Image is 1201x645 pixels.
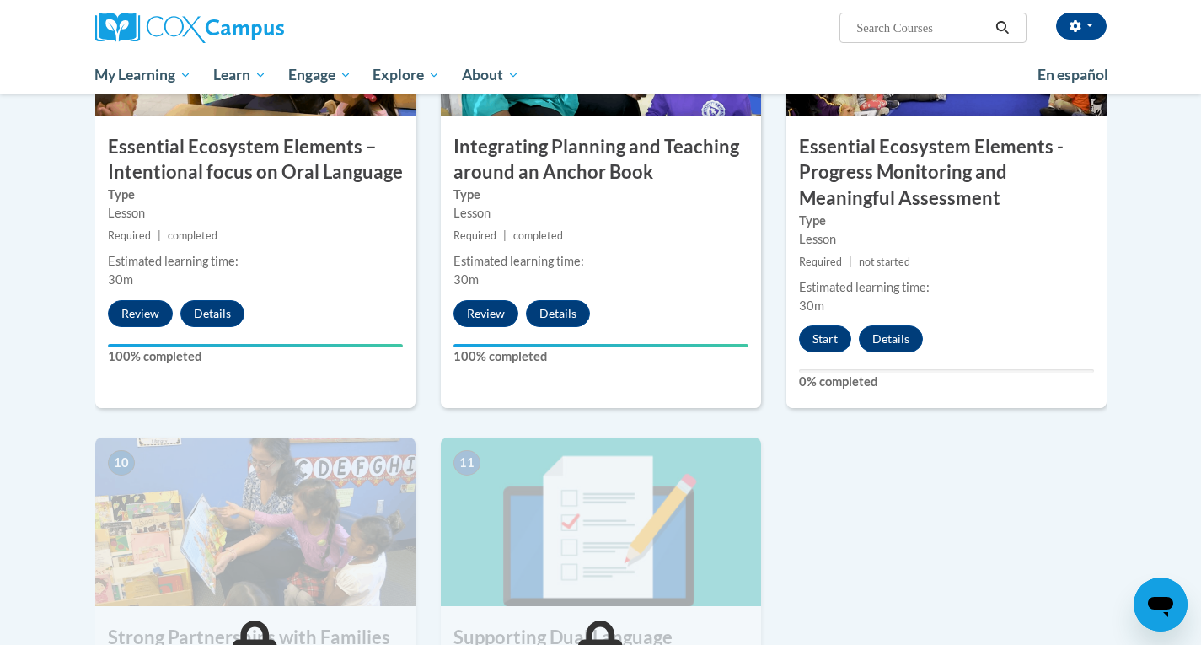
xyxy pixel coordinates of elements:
[288,65,351,85] span: Engage
[799,325,851,352] button: Start
[799,255,842,268] span: Required
[362,56,451,94] a: Explore
[859,255,910,268] span: not started
[453,252,748,271] div: Estimated learning time:
[453,204,748,223] div: Lesson
[94,65,191,85] span: My Learning
[108,185,403,204] label: Type
[453,229,496,242] span: Required
[462,65,519,85] span: About
[213,65,266,85] span: Learn
[453,344,748,347] div: Your progress
[453,272,479,287] span: 30m
[451,56,530,94] a: About
[799,373,1094,391] label: 0% completed
[799,212,1094,230] label: Type
[989,18,1015,38] button: Search
[849,255,852,268] span: |
[1134,578,1188,632] iframe: Button to launch messaging window
[108,300,173,327] button: Review
[84,56,203,94] a: My Learning
[108,347,403,366] label: 100% completed
[859,325,923,352] button: Details
[453,347,748,366] label: 100% completed
[786,134,1107,212] h3: Essential Ecosystem Elements - Progress Monitoring and Meaningful Assessment
[95,13,284,43] img: Cox Campus
[855,18,989,38] input: Search Courses
[373,65,440,85] span: Explore
[202,56,277,94] a: Learn
[168,229,217,242] span: completed
[95,134,416,186] h3: Essential Ecosystem Elements – Intentional focus on Oral Language
[277,56,362,94] a: Engage
[526,300,590,327] button: Details
[453,185,748,204] label: Type
[503,229,507,242] span: |
[108,344,403,347] div: Your progress
[70,56,1132,94] div: Main menu
[1027,57,1119,93] a: En español
[453,300,518,327] button: Review
[108,252,403,271] div: Estimated learning time:
[108,272,133,287] span: 30m
[799,298,824,313] span: 30m
[441,134,761,186] h3: Integrating Planning and Teaching around an Anchor Book
[441,438,761,606] img: Course Image
[513,229,563,242] span: completed
[1037,66,1108,83] span: En español
[799,230,1094,249] div: Lesson
[108,450,135,476] span: 10
[108,204,403,223] div: Lesson
[95,438,416,606] img: Course Image
[108,229,151,242] span: Required
[1056,13,1107,40] button: Account Settings
[158,229,161,242] span: |
[453,450,480,476] span: 11
[799,278,1094,297] div: Estimated learning time:
[95,13,416,43] a: Cox Campus
[180,300,244,327] button: Details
